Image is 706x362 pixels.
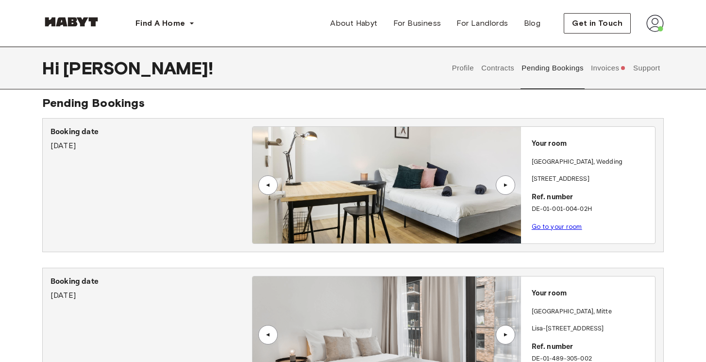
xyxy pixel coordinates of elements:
[632,47,661,89] button: Support
[42,96,145,110] span: Pending Bookings
[532,205,651,214] p: DE-01-001-004-02H
[128,14,202,33] button: Find A Home
[646,15,664,32] img: avatar
[524,17,541,29] span: Blog
[50,276,252,288] p: Booking date
[252,127,521,243] img: Image of the room
[564,13,631,34] button: Get in Touch
[42,58,63,78] span: Hi
[263,332,273,338] div: ▲
[501,182,510,188] div: ▲
[135,17,185,29] span: Find A Home
[532,342,651,353] p: Ref. number
[393,17,441,29] span: For Business
[532,138,651,150] p: Your room
[449,14,516,33] a: For Landlords
[532,192,651,203] p: Ref. number
[532,324,651,334] p: Lisa-[STREET_ADDRESS]
[50,126,252,152] div: [DATE]
[263,182,273,188] div: ▲
[448,47,664,89] div: user profile tabs
[50,126,252,138] p: Booking date
[589,47,627,89] button: Invoices
[521,47,585,89] button: Pending Bookings
[50,276,252,301] div: [DATE]
[330,17,377,29] span: About Habyt
[532,174,651,184] p: [STREET_ADDRESS]
[480,47,516,89] button: Contracts
[322,14,385,33] a: About Habyt
[501,332,510,338] div: ▲
[63,58,213,78] span: [PERSON_NAME] !
[532,157,622,167] p: [GEOGRAPHIC_DATA] , Wedding
[532,223,582,230] a: Go to your room
[516,14,549,33] a: Blog
[451,47,475,89] button: Profile
[386,14,449,33] a: For Business
[42,17,101,27] img: Habyt
[572,17,622,29] span: Get in Touch
[456,17,508,29] span: For Landlords
[532,307,612,317] p: [GEOGRAPHIC_DATA] , Mitte
[532,288,651,299] p: Your room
